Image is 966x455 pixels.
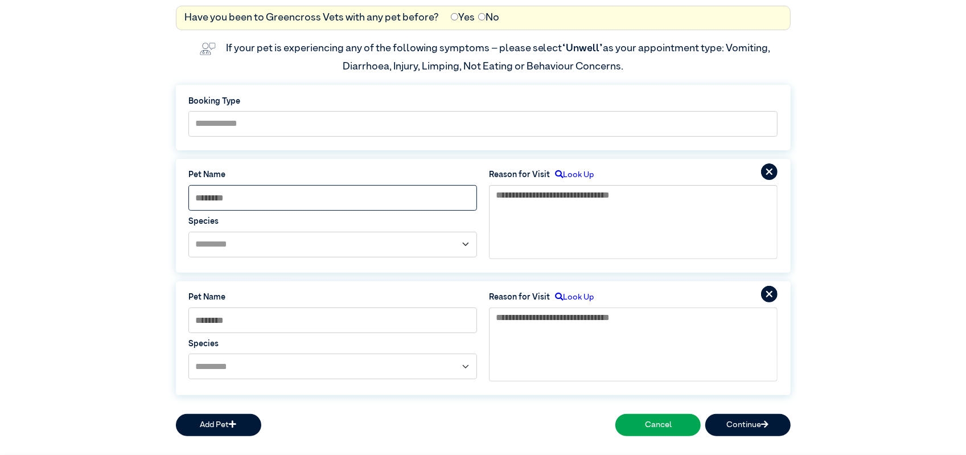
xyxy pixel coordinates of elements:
[188,169,477,182] label: Pet Name
[489,292,550,304] label: Reason for Visit
[184,10,439,26] label: Have you been to Greencross Vets with any pet before?
[195,39,220,59] img: vet
[705,414,791,437] button: Continue
[188,96,778,108] label: Booking Type
[188,292,477,304] label: Pet Name
[550,169,594,182] label: Look Up
[176,414,261,437] button: Add Pet
[489,169,550,182] label: Reason for Visit
[478,10,499,26] label: No
[562,43,603,54] span: “Unwell”
[451,13,458,21] input: Yes
[226,43,772,72] label: If your pet is experiencing any of the following symptoms – please select as your appointment typ...
[478,13,486,21] input: No
[550,292,594,304] label: Look Up
[615,414,701,437] button: Cancel
[188,338,477,351] label: Species
[451,10,475,26] label: Yes
[188,216,477,228] label: Species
